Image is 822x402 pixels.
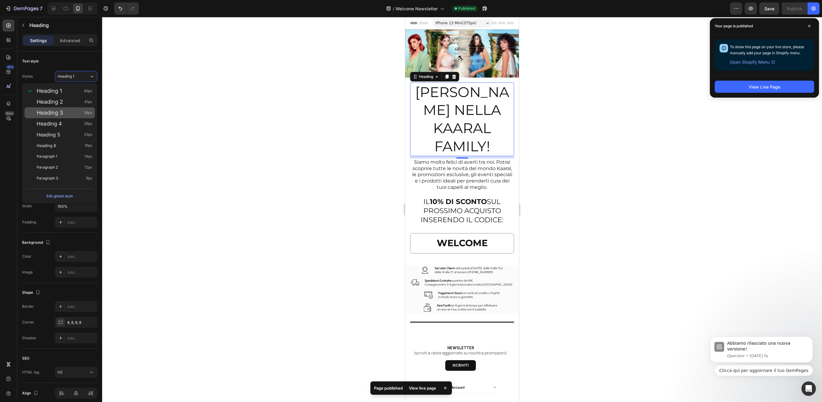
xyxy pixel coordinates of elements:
div: Undo/Redo [114,2,139,15]
p: 7 [40,5,42,12]
div: SEO [22,356,29,361]
iframe: Intercom notifications messaggio [701,322,822,386]
span: Welcome Newsletter [396,5,438,12]
span: Paragraph 1 [37,153,57,159]
div: Color [22,254,32,259]
div: Styles [22,74,33,79]
span: Heading 6 [37,142,56,149]
span: 16px [85,142,92,149]
div: Add... [67,220,96,225]
div: Align [22,389,39,397]
span: Heading 1 [37,88,62,94]
iframe: Design area [405,17,519,402]
span: 41px [84,99,92,105]
div: Corner [22,320,34,325]
span: 46px [84,88,92,94]
div: Shape [22,289,42,297]
iframe: Intercom live chat [801,381,816,396]
div: 450 [6,65,15,69]
div: HTML tag [22,370,39,375]
span: 14px [84,153,92,159]
div: Add... [67,304,96,310]
p: Page published [374,385,403,391]
span: Heading 5 [37,132,60,138]
div: Add... [67,336,96,341]
button: H2 [55,367,97,378]
span: H2 [58,370,62,374]
span: / [393,5,394,12]
span: Open Shopify Menu [730,59,770,66]
div: Width [22,203,32,209]
span: 23px [84,132,92,138]
span: To show this page on your live store, please manually add your page in Shopify menu. [730,45,804,55]
span: 29px [84,121,92,127]
button: Publish [782,2,807,15]
p: Heading [29,22,95,29]
span: Paragraph 2 [37,164,58,170]
div: 8, 8, 8, 8 [67,320,96,325]
div: Add... [67,254,96,260]
div: Image [22,270,33,275]
div: Border [22,304,34,309]
span: 9px [86,175,92,181]
button: View Live Page [715,81,814,93]
button: Heading 1 [55,71,97,82]
p: Settings [30,37,47,44]
span: Heading 3 [37,110,63,116]
span: Published [458,6,475,11]
div: Beta [5,111,15,116]
div: View live page [405,384,440,392]
div: Background [22,239,52,247]
div: Edit global style [46,193,73,200]
span: Paragraph 3 [37,175,58,181]
div: Text style [22,59,39,64]
span: 12px [85,164,92,170]
button: 7 [2,2,45,15]
div: View Live Page [749,84,780,90]
span: Heading 4 [37,121,62,127]
button: Edit global style [27,191,92,201]
span: Heading 1 [58,74,74,79]
span: Save [764,6,774,11]
div: Add... [67,270,96,275]
div: Padding [22,219,36,225]
div: Publish [787,5,802,12]
button: Save [759,2,779,15]
p: Advanced [60,37,80,44]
